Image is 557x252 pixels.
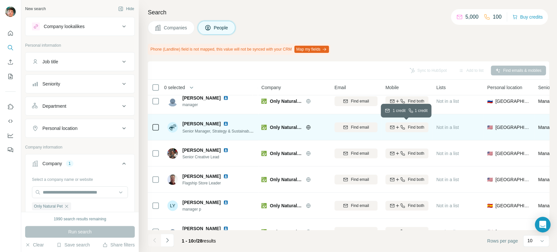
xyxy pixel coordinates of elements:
h4: Search [148,8,549,17]
button: Find both [385,227,428,237]
button: Share filters [102,242,135,248]
span: Personal location [487,84,522,91]
p: 10 [527,237,533,244]
span: Manager [538,99,556,104]
button: Company lookalikes [25,19,134,34]
button: Find both [385,149,428,158]
span: Lists [436,84,446,91]
img: Logo of Only Natural Pet [261,99,267,104]
p: Company information [25,144,135,150]
button: Find both [385,201,428,211]
button: Hide [114,4,139,14]
span: Rows per page [487,238,518,244]
button: Department [25,98,134,114]
span: Only Natural Pet [270,228,302,235]
button: Clear [25,242,44,248]
button: My lists [5,71,16,82]
span: 28 [197,238,203,244]
div: Open Intercom Messenger [535,217,550,232]
button: Personal location [25,120,134,136]
span: Find both [408,203,424,209]
span: Manager [538,151,556,156]
button: Quick start [5,27,16,39]
span: Find both [408,124,424,130]
span: [PERSON_NAME] [182,120,221,127]
button: Find email [334,96,378,106]
span: Manager [538,125,556,130]
div: Phone (Landline) field is not mapped, this value will not be synced with your CRM [148,44,330,55]
button: Find both [385,96,428,106]
div: Seniority [42,81,60,87]
img: Avatar [167,174,178,185]
span: 🇷🇺 [487,98,493,104]
img: LinkedIn logo [223,95,228,101]
img: Logo of Only Natural Pet [261,177,267,182]
button: Buy credits [512,12,543,22]
div: Department [42,103,66,109]
button: Find email [334,227,378,237]
span: manager p [182,206,236,212]
p: 100 [493,13,502,21]
span: Only Natural Pet [270,98,302,104]
span: Senior Manager, Strategy & Sustainability [182,128,255,134]
span: Find email [351,124,369,130]
img: Logo of Only Natural Pet [261,229,267,234]
button: Feedback [5,144,16,156]
button: Find email [334,149,378,158]
div: Job title [42,58,58,65]
button: Use Surfe API [5,115,16,127]
span: [GEOGRAPHIC_DATA] [495,124,530,131]
button: Navigate to next page [161,234,174,247]
div: Select a company name or website [32,174,128,182]
span: [PERSON_NAME] [182,95,221,101]
img: Avatar [167,96,178,106]
img: Logo of Only Natural Pet [261,125,267,130]
span: [GEOGRAPHIC_DATA] [495,150,530,157]
span: Only Natural Pet [270,176,302,183]
span: 🇺🇸 [487,150,493,157]
div: Company [42,160,62,167]
span: [GEOGRAPHIC_DATA] [495,176,530,183]
div: LY [167,200,178,211]
span: [GEOGRAPHIC_DATA] [495,228,530,235]
div: 1990 search results remaining [54,216,106,222]
img: Avatar [167,122,178,133]
span: Senior Creative Lead [182,154,236,160]
span: Not in a list [436,151,459,156]
p: Personal information [25,42,135,48]
button: Find email [334,122,378,132]
span: Manager [538,177,556,182]
button: Find both [385,122,428,132]
p: 5,000 [465,13,478,21]
img: Avatar [5,7,16,17]
img: LinkedIn logo [223,148,228,153]
span: [GEOGRAPHIC_DATA] [495,202,530,209]
span: Not in a list [436,99,459,104]
span: [PERSON_NAME] [182,199,221,206]
span: 🇺🇸 [487,176,493,183]
div: New search [25,6,46,12]
button: Search [5,42,16,54]
span: manager [182,102,236,108]
img: LinkedIn logo [223,226,228,231]
span: 🇺🇸 [487,124,493,131]
img: LinkedIn logo [223,174,228,179]
span: Manager [538,203,556,208]
span: Find email [351,177,369,182]
span: Only Natural Pet [270,124,302,131]
button: Map my fields [294,46,329,53]
button: Find both [385,175,428,184]
span: [PERSON_NAME] [182,173,221,180]
span: Find both [408,229,424,235]
button: Dashboard [5,130,16,141]
span: Only Natural Pet [270,150,302,157]
div: 1 [66,161,73,166]
span: Not in a list [436,203,459,208]
div: Personal location [42,125,77,132]
span: Find email [351,150,369,156]
span: Companies [164,24,188,31]
span: of [193,238,197,244]
span: Not in a list [436,125,459,130]
span: Find email [351,229,369,235]
span: Only Natural Pet [270,202,302,209]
